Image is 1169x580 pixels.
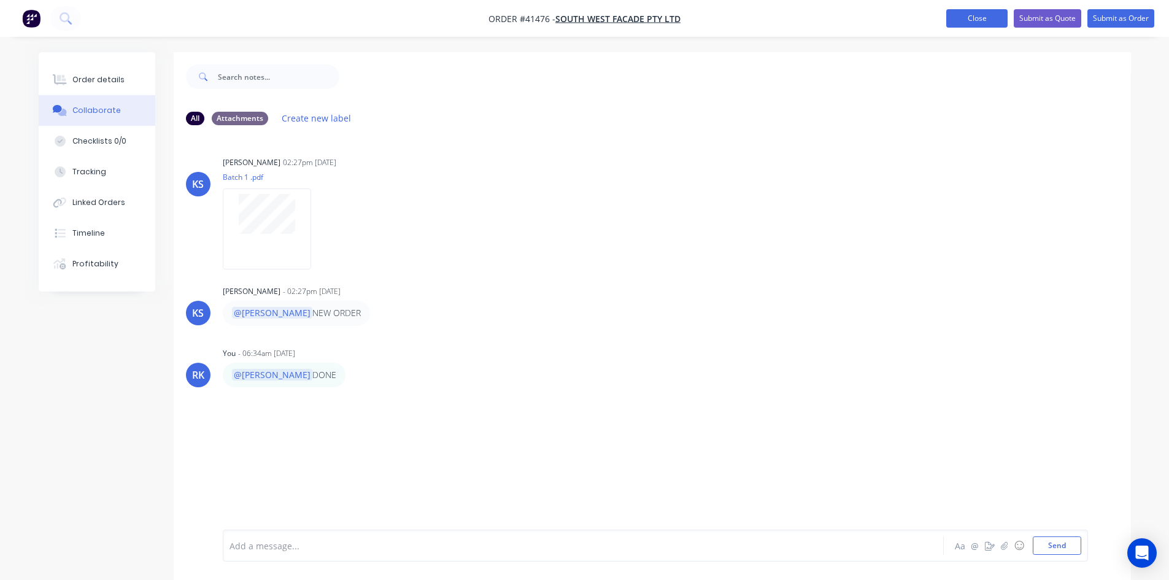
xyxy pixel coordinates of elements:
div: - 06:34am [DATE] [238,348,295,359]
div: RK [192,368,204,382]
span: Order #41476 - [488,13,555,25]
button: Tracking [39,157,155,187]
button: Timeline [39,218,155,249]
button: Send [1033,536,1081,555]
div: All [186,112,204,125]
div: Collaborate [72,105,121,116]
div: [PERSON_NAME] [223,157,280,168]
span: @[PERSON_NAME] [232,307,312,319]
div: Checklists 0/0 [72,136,126,147]
input: Search notes... [218,64,339,89]
button: Aa [953,538,968,553]
div: Tracking [72,166,106,177]
button: Submit as Order [1087,9,1154,28]
button: Profitability [39,249,155,279]
div: Attachments [212,112,268,125]
div: 02:27pm [DATE] [283,157,336,168]
a: South West Facade Pty Ltd [555,13,681,25]
div: [PERSON_NAME] [223,286,280,297]
button: Submit as Quote [1014,9,1081,28]
p: NEW ORDER [232,307,361,319]
button: Close [946,9,1008,28]
div: KS [192,177,204,191]
button: @ [968,538,982,553]
button: Create new label [276,110,358,126]
p: DONE [232,369,336,381]
div: Profitability [72,258,118,269]
div: Open Intercom Messenger [1127,538,1157,568]
button: ☺ [1012,538,1027,553]
div: - 02:27pm [DATE] [283,286,341,297]
button: Linked Orders [39,187,155,218]
button: Order details [39,64,155,95]
div: Timeline [72,228,105,239]
img: Factory [22,9,41,28]
div: KS [192,306,204,320]
div: You [223,348,236,359]
div: Linked Orders [72,197,125,208]
div: Order details [72,74,125,85]
button: Collaborate [39,95,155,126]
p: Batch 1 .pdf [223,172,323,182]
button: Checklists 0/0 [39,126,155,157]
span: @[PERSON_NAME] [232,369,312,381]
